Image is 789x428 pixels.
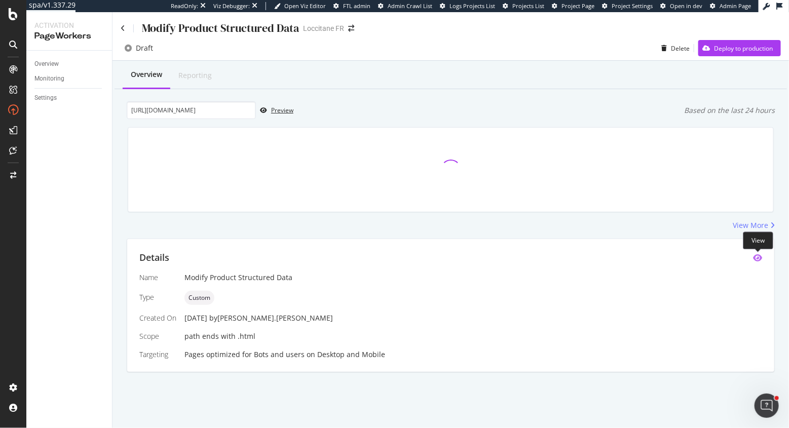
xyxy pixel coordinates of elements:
a: Overview [34,59,105,69]
a: FTL admin [333,2,370,10]
div: Loccitane FR [303,23,344,33]
a: Settings [34,93,105,103]
div: Pages optimized for on [184,349,762,360]
span: Custom [189,295,210,301]
span: FTL admin [343,2,370,10]
div: Name [139,273,176,283]
div: by [PERSON_NAME].[PERSON_NAME] [209,313,333,323]
div: PageWorkers [34,30,104,42]
div: View More [733,220,768,230]
div: Type [139,292,176,302]
button: Delete [657,40,690,56]
div: Delete [671,44,690,53]
span: Admin Crawl List [388,2,432,10]
a: Project Settings [602,2,653,10]
button: Preview [256,102,293,119]
div: Scope [139,331,176,341]
div: Targeting [139,349,176,360]
div: Overview [34,59,59,69]
div: Reporting [178,70,212,81]
div: Modify Product Structured Data [142,20,299,36]
div: eye [753,254,762,262]
div: Modify Product Structured Data [184,273,762,283]
div: Settings [34,93,57,103]
div: Details [139,251,169,264]
a: Projects List [503,2,544,10]
input: Preview your optimization on a URL [127,101,256,119]
span: Project Settings [612,2,653,10]
div: ReadOnly: [171,2,198,10]
div: Bots and users [254,349,305,360]
span: Open Viz Editor [284,2,326,10]
div: Viz Debugger: [213,2,250,10]
button: Deploy to production [698,40,781,56]
a: Open Viz Editor [274,2,326,10]
div: Deploy to production [714,44,773,53]
div: Draft [136,43,153,53]
span: Project Page [561,2,594,10]
span: Logs Projects List [449,2,495,10]
div: arrow-right-arrow-left [348,25,354,32]
a: Admin Page [710,2,751,10]
span: Projects List [512,2,544,10]
span: Admin Page [720,2,751,10]
div: Overview [131,69,162,80]
div: Created On [139,313,176,323]
div: Monitoring [34,73,64,84]
div: Preview [271,106,293,114]
div: neutral label [184,291,214,305]
a: Project Page [552,2,594,10]
a: Open in dev [660,2,702,10]
span: path ends with .html [184,331,255,341]
div: Activation [34,20,104,30]
div: [DATE] [184,313,762,323]
div: View [743,231,773,249]
a: Logs Projects List [440,2,495,10]
span: Open in dev [670,2,702,10]
a: Admin Crawl List [378,2,432,10]
iframe: Intercom live chat [755,394,779,418]
div: Desktop and Mobile [317,349,385,360]
div: Based on the last 24 hours [684,105,775,115]
a: View More [733,220,775,230]
a: Monitoring [34,73,105,84]
a: Click to go back [121,25,125,32]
